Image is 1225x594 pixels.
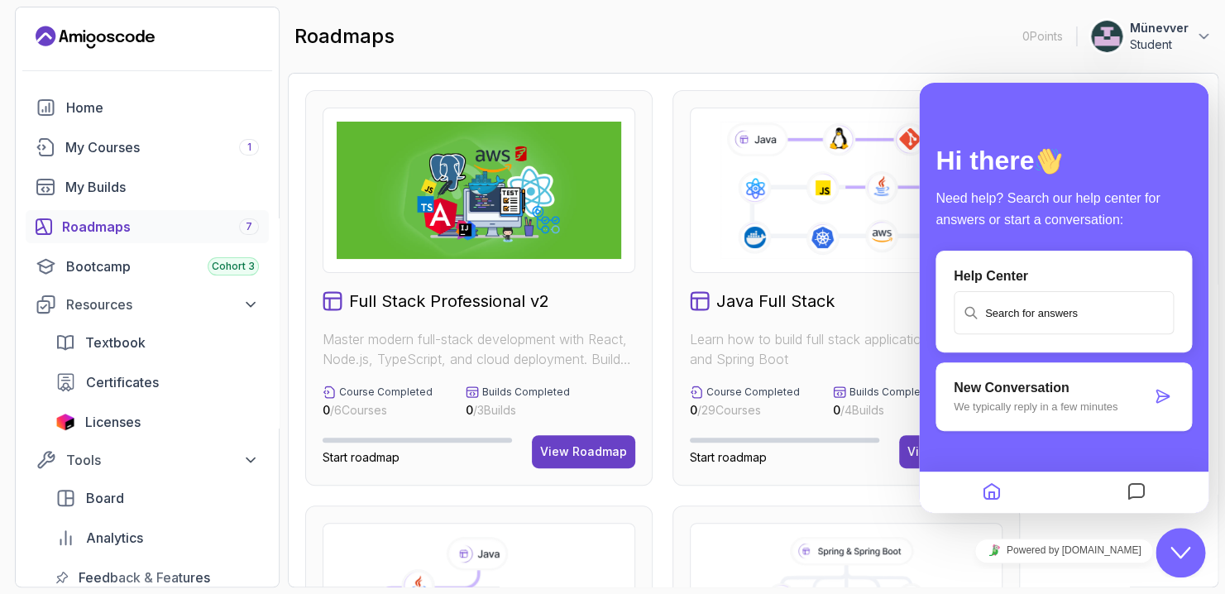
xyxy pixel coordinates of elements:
[323,450,400,464] span: Start roadmap
[337,122,621,259] img: Full Stack Professional v2
[919,83,1208,513] iframe: chat widget
[466,402,570,419] p: / 3 Builds
[45,561,269,594] a: feedback
[1156,528,1208,577] iframe: chat widget
[349,290,549,313] h2: Full Stack Professional v2
[65,137,259,157] div: My Courses
[26,290,269,319] button: Resources
[323,402,433,419] p: / 6 Courses
[26,131,269,164] a: courses
[62,217,259,237] div: Roadmaps
[26,250,269,283] a: bootcamp
[1022,28,1063,45] p: 0 Points
[690,403,697,417] span: 0
[1130,36,1189,53] p: Student
[919,532,1208,569] iframe: chat widget
[26,445,269,475] button: Tools
[86,488,124,508] span: Board
[26,210,269,243] a: roadmaps
[85,412,141,432] span: Licenses
[45,521,269,554] a: analytics
[85,333,146,352] span: Textbook
[833,402,937,419] p: / 4 Builds
[466,403,473,417] span: 0
[45,405,269,438] a: licenses
[540,443,627,460] div: View Roadmap
[532,435,635,468] button: View Roadmap
[45,481,269,515] a: board
[36,24,155,50] a: Landing page
[323,403,330,417] span: 0
[66,256,259,276] div: Bootcamp
[339,386,433,399] p: Course Completed
[482,386,570,399] p: Builds Completed
[716,290,835,313] h2: Java Full Stack
[1091,21,1122,52] img: user profile image
[690,450,767,464] span: Start roadmap
[45,366,269,399] a: certificates
[66,98,259,117] div: Home
[1130,20,1189,36] p: Münevver
[86,372,159,392] span: Certificates
[55,414,75,430] img: jetbrains icon
[907,443,994,460] div: View Roadmap
[706,386,800,399] p: Course Completed
[1090,20,1212,53] button: user profile imageMünevverStudent
[690,402,800,419] p: / 29 Courses
[86,528,143,548] span: Analytics
[212,260,255,273] span: Cohort 3
[690,329,1002,369] p: Learn how to build full stack applications with Java and Spring Boot
[833,403,840,417] span: 0
[899,435,1002,468] button: View Roadmap
[323,329,635,369] p: Master modern full-stack development with React, Node.js, TypeScript, and cloud deployment. Build...
[246,220,252,233] span: 7
[45,326,269,359] a: textbook
[294,23,395,50] h2: roadmaps
[26,170,269,204] a: builds
[65,177,259,197] div: My Builds
[247,141,251,154] span: 1
[26,91,269,124] a: home
[66,450,259,470] div: Tools
[66,295,259,314] div: Resources
[79,568,210,587] span: Feedback & Features
[849,386,937,399] p: Builds Completed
